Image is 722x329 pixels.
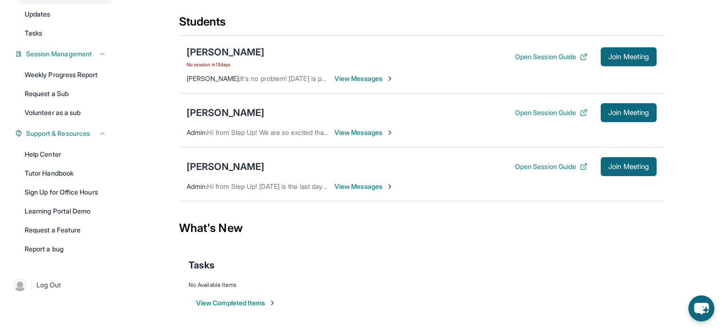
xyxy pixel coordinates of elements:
div: No Available Items [189,281,655,289]
span: Join Meeting [608,54,649,60]
a: Tutor Handbook [19,165,112,182]
button: Open Session Guide [515,162,587,171]
img: Chevron-Right [386,129,394,136]
button: chat-button [688,295,714,321]
div: Students [179,14,664,35]
a: Report a bug [19,240,112,258]
span: Admin : [187,182,207,190]
span: Updates [25,9,51,19]
div: What's New [179,207,664,249]
a: Updates [19,6,112,23]
span: Join Meeting [608,110,649,116]
span: [PERSON_NAME] : [187,74,240,82]
a: Weekly Progress Report [19,66,112,83]
button: Session Management [22,49,106,59]
span: Admin : [187,128,207,136]
span: Tasks [189,258,215,272]
div: [PERSON_NAME] [187,106,264,119]
span: View Messages [334,74,394,83]
a: Request a Feature [19,222,112,239]
div: [PERSON_NAME] [187,45,264,59]
button: Open Session Guide [515,108,587,117]
span: Support & Resources [26,129,90,138]
span: | [30,279,33,291]
span: It's no problem! [DATE] is perfect. Let me know if anything changes. [240,74,443,82]
a: Tasks [19,25,112,42]
button: Join Meeting [601,103,657,122]
button: Join Meeting [601,157,657,176]
span: Session Management [26,49,92,59]
a: Help Center [19,146,112,163]
button: Open Session Guide [515,52,587,62]
a: Learning Portal Demo [19,203,112,220]
span: Log Out [36,280,61,290]
a: Volunteer as a sub [19,104,112,121]
img: Chevron-Right [386,75,394,82]
div: [PERSON_NAME] [187,160,264,173]
img: user-img [13,278,27,292]
span: View Messages [334,128,394,137]
button: Join Meeting [601,47,657,66]
span: No session in 13 days [187,61,264,68]
span: Join Meeting [608,164,649,169]
a: Sign Up for Office Hours [19,184,112,201]
a: |Log Out [9,275,112,295]
img: Chevron-Right [386,183,394,190]
span: Tasks [25,28,42,38]
button: View Completed Items [196,298,276,308]
span: View Messages [334,182,394,191]
a: Request a Sub [19,85,112,102]
button: Support & Resources [22,129,106,138]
